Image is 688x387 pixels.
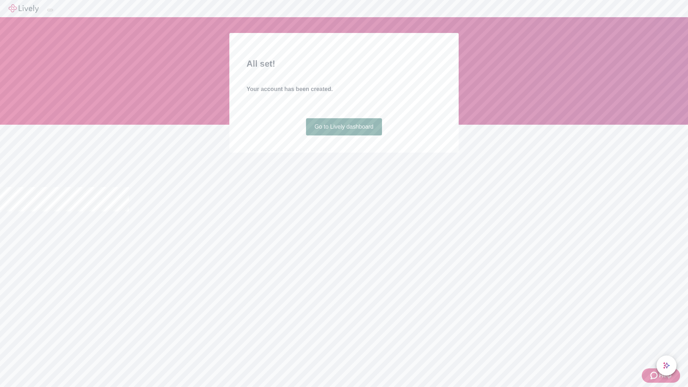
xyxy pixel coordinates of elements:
[306,118,382,135] a: Go to Lively dashboard
[659,371,672,380] span: Help
[47,9,53,11] button: Log out
[663,362,670,369] svg: Lively AI Assistant
[247,85,441,94] h4: Your account has been created.
[656,355,677,376] button: chat
[642,368,680,383] button: Zendesk support iconHelp
[650,371,659,380] svg: Zendesk support icon
[9,4,39,13] img: Lively
[247,57,441,70] h2: All set!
